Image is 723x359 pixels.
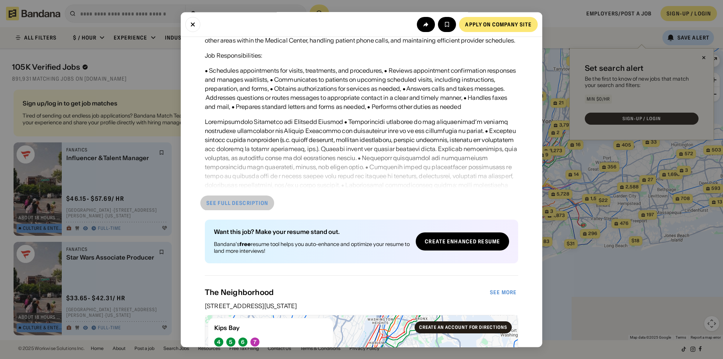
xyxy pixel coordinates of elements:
[206,200,268,206] div: See full description
[490,290,517,295] div: See more
[484,285,523,300] a: See more
[239,241,251,247] b: free
[205,66,518,111] div: • Schedules appointments for visits, treatments, and procedures, • Reviews appointment confirmati...
[419,325,507,330] div: Create an account for directions
[214,229,410,235] div: Want this job? Make your resume stand out.
[205,288,488,297] div: The Neighborhood
[253,339,256,345] div: 7
[425,239,500,244] div: Create Enhanced Resume
[185,17,200,32] button: Close
[214,241,410,254] div: Bandana's resume tool helps you auto-enhance and optimize your resume to land more interviews!
[205,303,518,309] div: [STREET_ADDRESS][US_STATE]
[205,117,518,271] div: Loremipsumdolo Sitametco adi Elitsedd Eiusmod • Temporincidi utlaboree do mag aliquaenimad’m veni...
[205,51,262,60] div: Job Responsibilities:
[229,339,232,345] div: 5
[217,339,221,345] div: 4
[241,339,244,345] div: 6
[465,21,532,27] div: Apply on company site
[214,324,327,332] div: Kips Bay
